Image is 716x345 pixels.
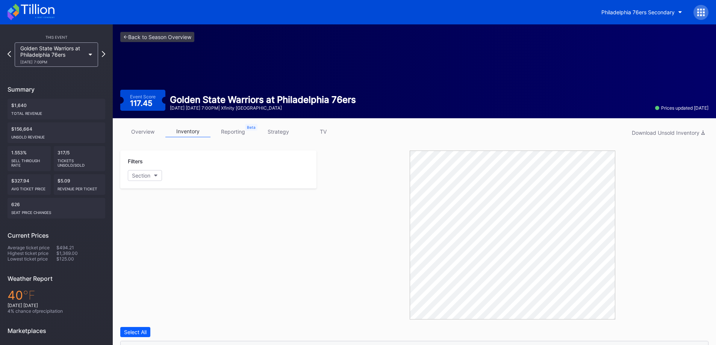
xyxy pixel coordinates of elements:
div: This Event [8,35,105,39]
div: Avg ticket price [11,184,47,191]
div: Marketplaces [8,327,105,334]
button: Philadelphia 76ers Secondary [596,5,688,19]
div: $1,369.00 [56,250,105,256]
span: ℉ [23,288,35,303]
div: $327.94 [8,174,51,195]
div: Total Revenue [11,108,101,116]
button: Select All [120,327,150,337]
div: Prices updated [DATE] [655,105,708,111]
div: Select All [124,329,147,335]
div: Event Score [130,94,156,99]
div: Philadelphia 76ers Secondary [601,9,675,15]
a: reporting [210,126,256,137]
a: inventory [165,126,210,137]
div: [DATE] [DATE] 7:00PM | Xfinity [GEOGRAPHIC_DATA] [170,105,356,111]
div: 117.45 [130,99,154,107]
div: Current Prices [8,232,105,239]
div: Golden State Warriors at Philadelphia 76ers [170,94,356,105]
a: overview [120,126,165,137]
button: Section [128,170,162,181]
div: Unsold Revenue [11,132,101,139]
div: $125.00 [56,256,105,262]
a: TV [301,126,346,137]
div: Lowest ticket price [8,256,56,262]
div: seat price changes [11,207,101,215]
div: [DATE] [DATE] [8,303,105,308]
div: 626 [8,198,105,218]
a: <-Back to Season Overview [120,32,194,42]
div: Average ticket price [8,245,56,250]
div: $1,640 [8,99,105,119]
div: Tickets Unsold/Sold [58,155,102,167]
div: Highest ticket price [8,250,56,256]
div: $156,664 [8,122,105,143]
div: Golden State Warriors at Philadelphia 76ers [20,45,85,64]
div: 4 % chance of precipitation [8,308,105,314]
div: 317/5 [54,146,106,171]
div: Section [132,172,150,179]
div: Filters [128,158,309,164]
div: Download Unsold Inventory [632,130,705,136]
div: Sell Through Rate [11,155,47,167]
a: strategy [256,126,301,137]
div: $494.21 [56,245,105,250]
button: Download Unsold Inventory [628,128,708,138]
div: $5.09 [54,174,106,195]
div: [DATE] 7:00PM [20,60,85,64]
div: 40 [8,288,105,303]
div: Revenue per ticket [58,184,102,191]
div: 1.553% [8,146,51,171]
div: Weather Report [8,275,105,282]
div: Summary [8,86,105,93]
